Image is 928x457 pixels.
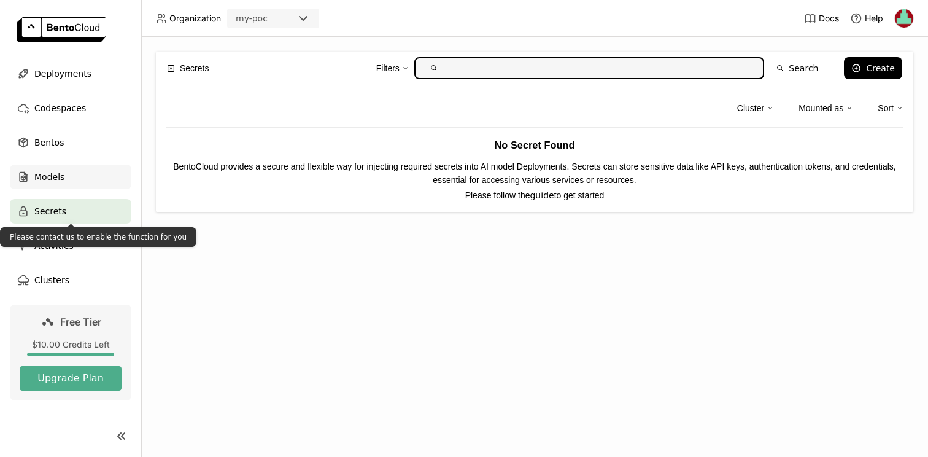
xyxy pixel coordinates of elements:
[10,165,131,189] a: Models
[166,189,903,202] p: Please follow the to get started
[166,160,903,187] p: BentoCloud provides a secure and flexible way for injecting required secrets into AI model Deploy...
[376,61,400,75] div: Filters
[10,61,131,86] a: Deployments
[180,61,209,75] span: Secrets
[166,138,903,154] h3: No Secret Found
[34,66,91,81] span: Deployments
[10,199,131,224] a: Secrets
[798,95,853,121] div: Mounted as
[60,316,101,328] span: Free Tier
[10,96,131,120] a: Codespaces
[530,190,554,200] a: guide
[34,204,66,219] span: Secrets
[10,305,131,400] a: Free Tier$10.00 Credits LeftUpgrade Plan
[269,13,270,25] input: Selected my-poc.
[34,135,64,150] span: Bentos
[20,339,122,350] div: $10.00 Credits Left
[236,12,268,25] div: my-poc
[17,17,106,42] img: logo
[737,101,764,115] div: Cluster
[878,95,903,121] div: Sort
[169,13,221,24] span: Organization
[10,268,131,292] a: Clusters
[878,101,894,115] div: Sort
[20,366,122,391] button: Upgrade Plan
[34,170,64,184] span: Models
[895,9,913,28] img: Bilel ISMAIL
[850,12,883,25] div: Help
[10,130,131,155] a: Bentos
[865,13,883,24] span: Help
[34,273,69,287] span: Clusters
[376,55,409,81] div: Filters
[866,63,895,73] div: Create
[769,57,826,79] button: Search
[798,101,843,115] div: Mounted as
[34,101,86,115] span: Codespaces
[737,95,774,121] div: Cluster
[844,57,902,79] button: Create
[819,13,839,24] span: Docs
[804,12,839,25] a: Docs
